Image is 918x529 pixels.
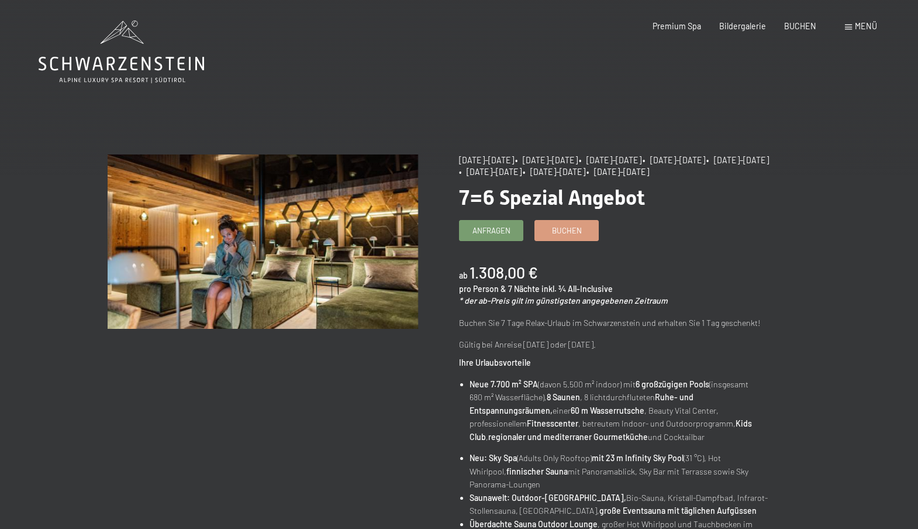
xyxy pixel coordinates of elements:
strong: Neu: Sky Spa [470,453,517,463]
strong: Ihre Urlaubsvorteile [459,358,531,367]
strong: Fitnesscenter [527,418,578,428]
a: Buchen [535,221,598,240]
a: Anfragen [460,221,523,240]
span: • [DATE]–[DATE] [523,167,585,177]
em: * der ab-Preis gilt im günstigsten angegebenen Zeitraum [459,296,668,305]
strong: regionaler und mediterraner Gourmetküche [488,432,648,442]
span: Buchen [552,225,582,236]
span: ab [459,270,468,280]
strong: 60 m Wasserrutsche [571,406,644,415]
span: [DATE]–[DATE] [459,155,514,165]
strong: Überdachte Sauna Outdoor Lounge [470,519,598,529]
span: • [DATE]–[DATE] [515,155,578,165]
span: • [DATE]–[DATE] [579,155,641,165]
span: • [DATE]–[DATE] [586,167,649,177]
span: inkl. ¾ All-Inclusive [541,284,613,294]
strong: 6 großzügigen Pools [636,379,709,389]
span: • [DATE]–[DATE] [459,167,522,177]
a: Premium Spa [653,21,701,31]
p: Gültig bei Anreise [DATE] oder [DATE]. [459,338,769,352]
span: Menü [855,21,877,31]
a: Bildergalerie [719,21,766,31]
strong: 8 Saunen [547,392,580,402]
li: (Adults Only Rooftop) (31 °C), Hot Whirlpool, mit Panoramablick, Sky Bar mit Terrasse sowie Sky P... [470,452,769,492]
b: 1.308,00 € [470,263,538,281]
li: Bio-Sauna, Kristall-Dampfbad, Infrarot-Stollensauna, [GEOGRAPHIC_DATA], [470,492,769,518]
strong: mit 23 m Infinity Sky Pool [592,453,684,463]
a: BUCHEN [784,21,816,31]
strong: Saunawelt: Outdoor-[GEOGRAPHIC_DATA], [470,493,626,503]
span: • [DATE]–[DATE] [643,155,705,165]
span: 7=6 Spezial Angebot [459,186,645,209]
strong: finnischer Sauna [506,466,568,476]
span: 7 Nächte [508,284,540,294]
strong: Neue 7.700 m² SPA [470,379,538,389]
img: 7=6 Spezial Angebot [108,154,417,329]
p: Buchen Sie 7 Tage Relax-Urlaub im Schwarzenstein und erhalten Sie 1 Tag geschenkt! [459,317,769,330]
span: • [DATE]–[DATE] [706,155,769,165]
strong: Ruhe- und Entspannungsräumen, [470,392,693,415]
li: (davon 5.500 m² indoor) mit (insgesamt 680 m² Wasserfläche), , 8 lichtdurchfluteten einer , Beaut... [470,378,769,444]
span: pro Person & [459,284,506,294]
strong: Kids Club [470,418,752,442]
strong: große Eventsauna mit täglichen Aufgüssen [599,506,757,516]
span: Anfragen [472,225,510,236]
